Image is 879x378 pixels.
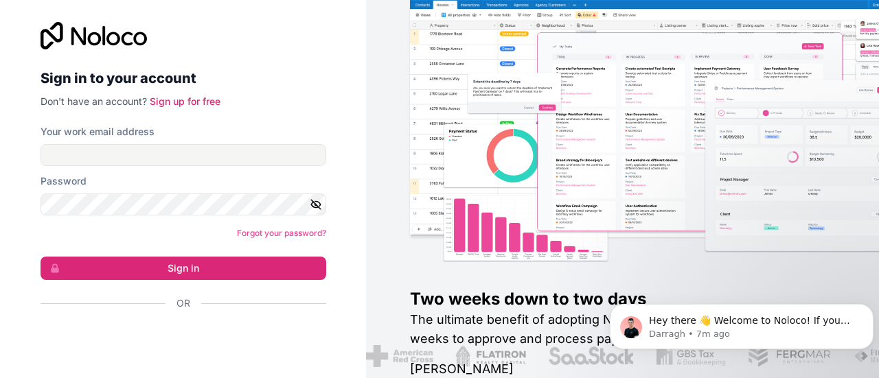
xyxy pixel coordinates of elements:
[41,257,326,280] button: Sign in
[366,345,433,367] img: /assets/american-red-cross-BAupjrZR.png
[410,310,835,349] h2: The ultimate benefit of adopting Noloco is that what used to take two weeks to approve and proces...
[176,296,190,310] span: Or
[237,228,326,238] a: Forgot your password?
[150,95,220,107] a: Sign up for free
[41,144,326,166] input: Email address
[41,193,326,215] input: Password
[41,125,155,139] label: Your work email address
[604,275,879,371] iframe: Intercom notifications message
[410,288,835,310] h1: Two weeks down to two days
[34,325,322,355] iframe: Sign in with Google Button
[41,66,326,91] h2: Sign in to your account
[41,95,147,107] span: Don't have an account?
[41,174,87,188] label: Password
